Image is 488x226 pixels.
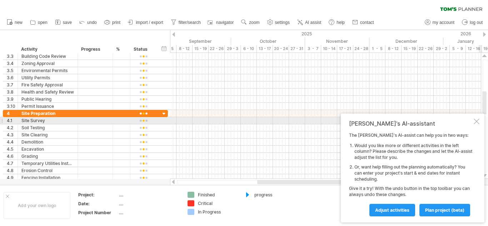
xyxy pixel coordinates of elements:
[418,45,434,52] div: 22 - 26
[7,139,18,145] div: 4.4
[273,45,289,52] div: 20 - 24
[375,207,409,213] span: Adjust activities
[103,18,123,27] a: print
[433,20,454,25] span: my account
[81,46,109,53] div: Progress
[216,20,234,25] span: navigator
[434,45,450,52] div: 29 - 2
[353,45,369,52] div: 24 - 28
[198,192,237,198] div: Finished
[206,18,236,27] a: navigator
[295,18,323,27] a: AI assist
[349,120,472,127] div: [PERSON_NAME]'s AI-assistant
[289,45,305,52] div: 27 - 31
[305,45,321,52] div: 3 - 7
[21,81,74,88] div: Fire Safety Approval
[116,46,126,53] div: %
[21,139,74,145] div: Demolition
[349,132,472,216] div: The [PERSON_NAME]'s AI-assist can help you in two ways: Give it a try! With the undo button in th...
[21,174,74,181] div: Fencing Installation
[265,18,292,27] a: settings
[21,167,74,174] div: Erosion Control
[21,96,74,102] div: Public Hearing
[337,45,353,52] div: 17 - 21
[7,103,18,110] div: 3.10
[21,110,74,117] div: Site Preparation
[53,18,74,27] a: save
[38,20,48,25] span: open
[360,20,374,25] span: contact
[305,20,321,25] span: AI assist
[21,46,74,53] div: Activity
[78,192,118,198] div: Project:
[78,201,118,207] div: Date:
[350,18,376,27] a: contact
[7,167,18,174] div: 4.8
[7,74,18,81] div: 3.6
[198,209,237,215] div: In Progress
[21,74,74,81] div: Utility Permits
[21,124,74,131] div: Soil Testing
[7,53,18,60] div: 3.3
[7,160,18,167] div: 4.7
[7,117,18,124] div: 4.1
[7,60,18,67] div: 3.4
[241,45,257,52] div: 6 - 10
[21,53,74,60] div: Building Code Review
[7,153,18,160] div: 4.6
[21,60,74,67] div: Zoning Approval
[419,204,470,216] a: plan project (beta)
[193,45,209,52] div: 15 - 19
[402,45,418,52] div: 15 - 19
[7,110,18,117] div: 4
[225,45,241,52] div: 29 - 3
[460,18,485,27] a: log out
[257,45,273,52] div: 13 - 17
[21,117,74,124] div: Site Survey
[21,131,74,138] div: Site Clearing
[231,37,305,45] div: October 2025
[5,18,25,27] a: new
[305,37,369,45] div: November 2025
[7,67,18,74] div: 3.5
[209,45,225,52] div: 22 - 26
[369,45,385,52] div: 1 - 5
[179,20,201,25] span: filter/search
[21,153,74,160] div: Grading
[254,192,293,198] div: progress
[21,160,74,167] div: Temporary Utilities Installation
[425,207,464,213] span: plan project (beta)
[7,131,18,138] div: 4.3
[239,18,262,27] a: zoom
[7,96,18,102] div: 3.9
[160,37,231,45] div: September 2025
[15,20,23,25] span: new
[28,18,50,27] a: open
[327,18,347,27] a: help
[423,18,457,27] a: my account
[21,67,74,74] div: Environmental Permits
[7,146,18,152] div: 4.5
[275,20,290,25] span: settings
[87,20,97,25] span: undo
[354,164,472,182] li: Or, want help filling out the planning automatically? You can enter your project's start & end da...
[7,124,18,131] div: 4.2
[466,45,482,52] div: 12 - 16
[21,103,74,110] div: Permit Issuance
[169,18,203,27] a: filter/search
[119,210,179,216] div: ....
[7,174,18,181] div: 4.9
[119,192,179,198] div: ....
[369,204,415,216] a: Adjust activities
[119,201,179,207] div: ....
[7,89,18,95] div: 3.8
[337,20,345,25] span: help
[63,20,72,25] span: save
[78,18,99,27] a: undo
[21,89,74,95] div: Health and Safety Review
[126,18,165,27] a: import / export
[198,200,237,206] div: Critical
[21,146,74,152] div: Excavation
[7,81,18,88] div: 3.7
[354,143,472,161] li: Would you like more or different activities in the left column? Please describe the changes and l...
